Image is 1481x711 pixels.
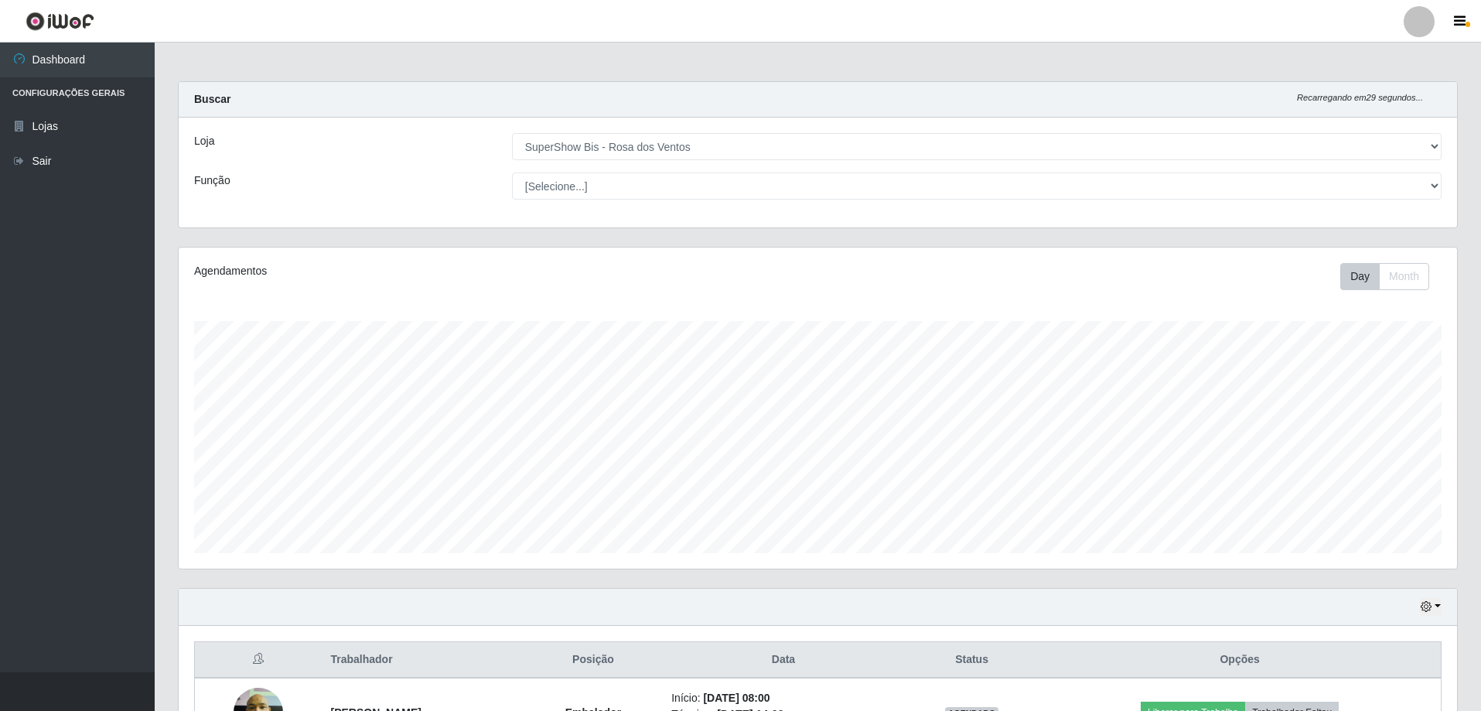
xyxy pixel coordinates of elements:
[905,642,1039,679] th: Status
[194,93,230,105] strong: Buscar
[1340,263,1429,290] div: First group
[194,173,230,189] label: Função
[321,642,524,679] th: Trabalhador
[1297,93,1423,102] i: Recarregando em 29 segundos...
[194,133,214,149] label: Loja
[671,690,896,706] li: Início:
[1340,263,1442,290] div: Toolbar with button groups
[194,263,701,279] div: Agendamentos
[1340,263,1380,290] button: Day
[524,642,663,679] th: Posição
[662,642,905,679] th: Data
[703,692,770,704] time: [DATE] 08:00
[26,12,94,31] img: CoreUI Logo
[1379,263,1429,290] button: Month
[1039,642,1441,679] th: Opções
